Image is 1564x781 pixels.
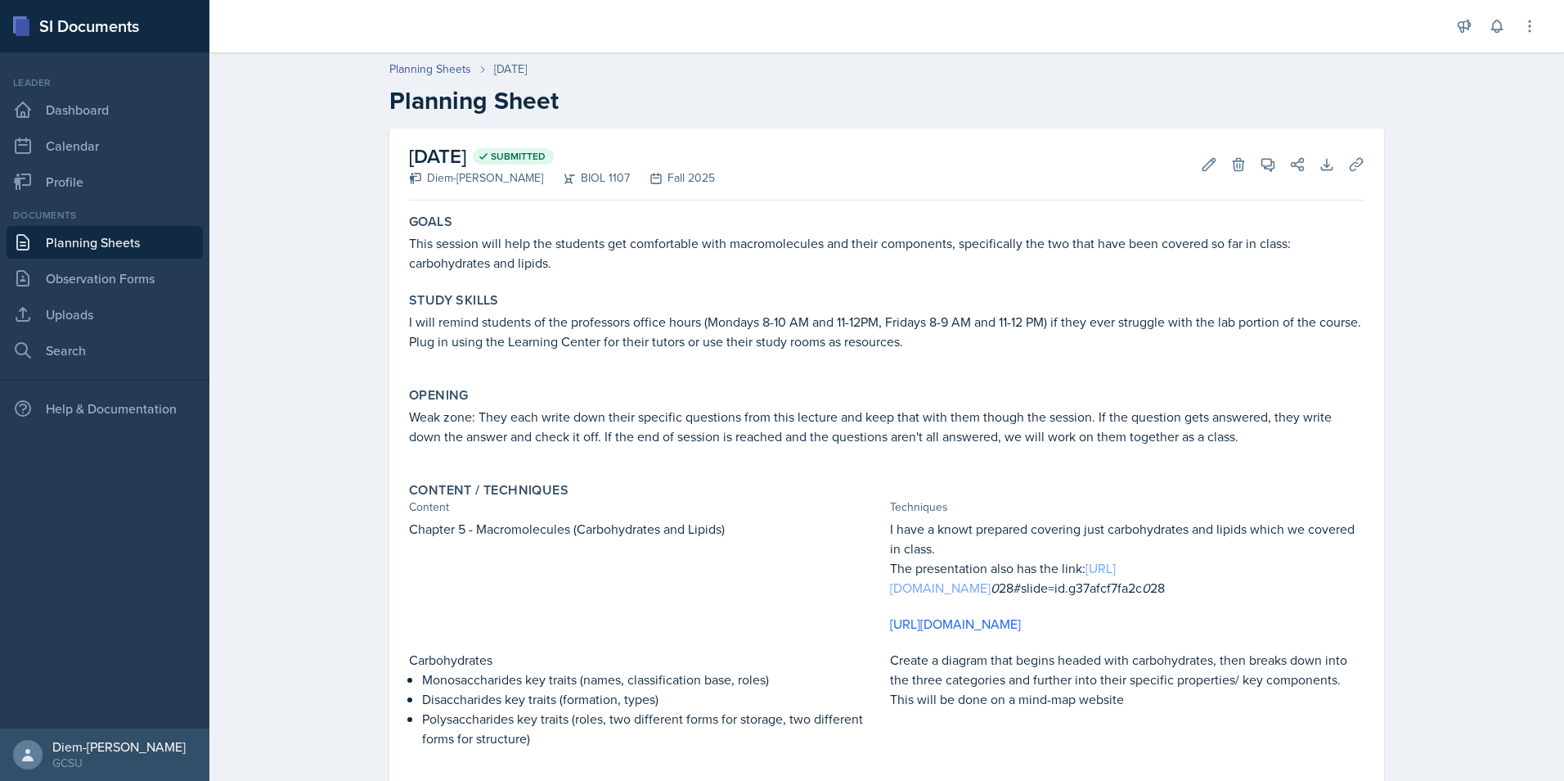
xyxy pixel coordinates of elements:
[409,142,715,171] h2: [DATE]
[409,214,452,230] label: Goals
[52,755,186,771] div: GCSU
[7,129,203,162] a: Calendar
[422,670,883,689] p: Monosaccharides key traits (names, classification base, roles)
[409,407,1364,446] p: Weak zone: They each write down their specific questions from this lecture and keep that with the...
[409,387,469,404] label: Opening
[630,169,715,187] div: Fall 2025
[7,165,203,198] a: Profile
[7,208,203,223] div: Documents
[1142,579,1150,597] em: 0
[7,75,203,90] div: Leader
[890,558,1364,598] p: The presentation also has the link: 28#slide=id.g37afcf7fa2c 28
[422,709,883,748] p: Polysaccharides key traits (roles, two different forms for storage, two different forms for struc...
[409,482,569,499] label: Content / Techniques
[409,519,883,539] p: Chapter 5 - Macromolecules (Carbohydrates and Lipids)
[409,650,883,670] p: Carbohydrates
[7,262,203,295] a: Observation Forms
[890,519,1364,558] p: I have a knowt prepared covering just carbohydrates and lipids which we covered in class.
[890,499,1364,516] div: Techniques
[7,298,203,331] a: Uploads
[890,650,1364,709] p: Create a diagram that begins headed with carbohydrates, then breaks down into the three categorie...
[7,392,203,425] div: Help & Documentation
[494,61,527,78] div: [DATE]
[890,615,1021,633] a: [URL][DOMAIN_NAME]
[52,738,186,755] div: Diem-[PERSON_NAME]
[543,169,630,187] div: BIOL 1107
[7,334,203,367] a: Search
[422,689,883,709] p: Disaccharides key traits (formation, types)
[409,292,499,309] label: Study Skills
[409,499,883,516] div: Content
[491,150,546,163] span: Submitted
[409,312,1364,351] p: I will remind students of the professors office hours (Mondays 8-10 AM and 11-12PM, Fridays 8-9 A...
[991,579,999,597] em: 0
[389,86,1384,115] h2: Planning Sheet
[389,61,471,78] a: Planning Sheets
[409,233,1364,273] p: This session will help the students get comfortable with macromolecules and their components, spe...
[7,93,203,126] a: Dashboard
[7,226,203,259] a: Planning Sheets
[409,169,543,187] div: Diem-[PERSON_NAME]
